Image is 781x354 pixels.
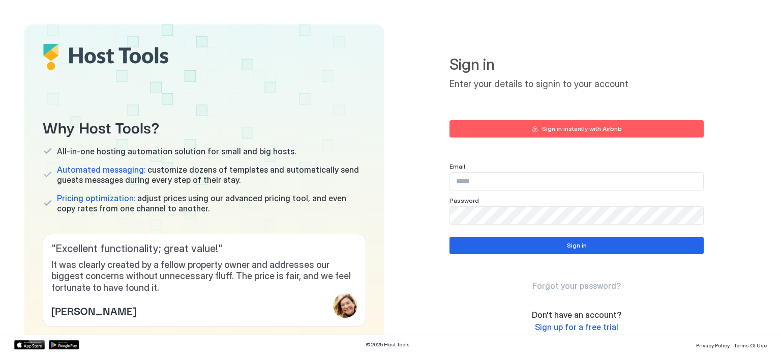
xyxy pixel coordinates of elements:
[734,342,767,348] span: Terms Of Use
[366,341,410,348] span: © 2025 Host Tools
[49,340,79,349] a: Google Play Store
[57,193,366,213] span: adjust prices using our advanced pricing tool, and even copy rates from one channel to another.
[734,339,767,350] a: Terms Of Use
[51,259,357,294] span: It was clearly created by a fellow property owner and addresses our biggest concerns without unne...
[535,322,618,333] a: Sign up for a free trial
[449,78,704,90] span: Enter your details to signin to your account
[567,241,587,250] div: Sign in
[51,242,357,255] span: " Excellent functionality; great value! "
[57,165,145,175] span: Automated messaging:
[449,55,704,74] span: Sign in
[532,310,621,320] span: Don't have an account?
[532,281,621,291] a: Forgot your password?
[542,124,622,133] div: Sign in instantly with Airbnb
[450,173,703,190] input: Input Field
[57,146,296,156] span: All-in-one hosting automation solution for small and big hosts.
[57,165,366,185] span: customize dozens of templates and automatically send guests messages during every step of their s...
[696,342,730,348] span: Privacy Policy
[696,339,730,350] a: Privacy Policy
[14,340,45,349] a: App Store
[57,193,135,203] span: Pricing optimization:
[333,293,357,318] div: profile
[449,197,479,204] span: Password
[449,120,704,138] button: Sign in instantly with Airbnb
[450,207,703,224] input: Input Field
[51,303,136,318] span: [PERSON_NAME]
[449,237,704,254] button: Sign in
[43,115,366,138] span: Why Host Tools?
[532,281,621,291] span: Forgot your password?
[449,162,465,170] span: Email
